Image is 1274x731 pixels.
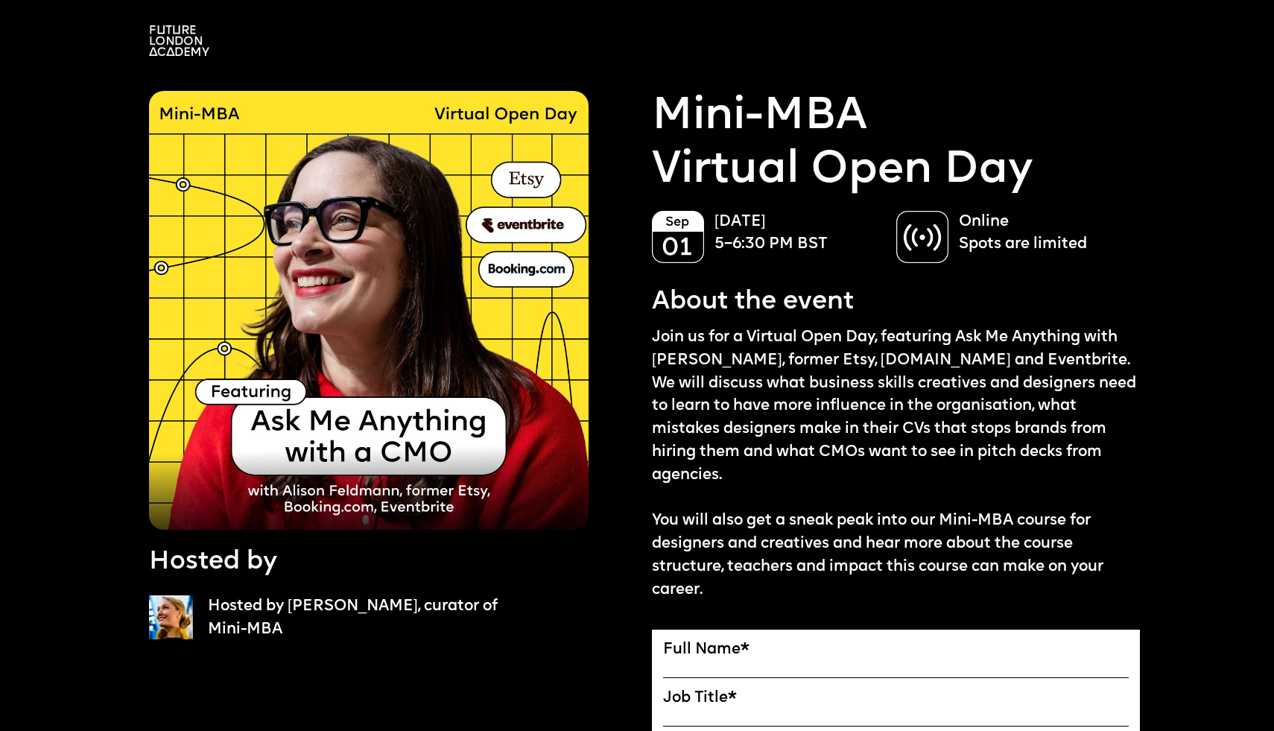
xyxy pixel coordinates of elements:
[959,211,1125,257] p: Online Spots are limited
[208,595,508,642] p: Hosted by [PERSON_NAME], curator of Mini-MBA
[663,689,1129,708] label: Job Title
[652,285,854,320] p: About the event
[714,211,881,257] p: [DATE] 5–6:30 PM BST
[652,91,1033,198] a: Mini-MBAVirtual Open Day
[149,25,209,56] img: A logo saying in 3 lines: Future London Academy
[663,641,1129,659] label: Full Name
[149,545,277,580] p: Hosted by
[652,326,1140,601] p: Join us for a Virtual Open Day, featuring Ask Me Anything with [PERSON_NAME], former Etsy, [DOMAI...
